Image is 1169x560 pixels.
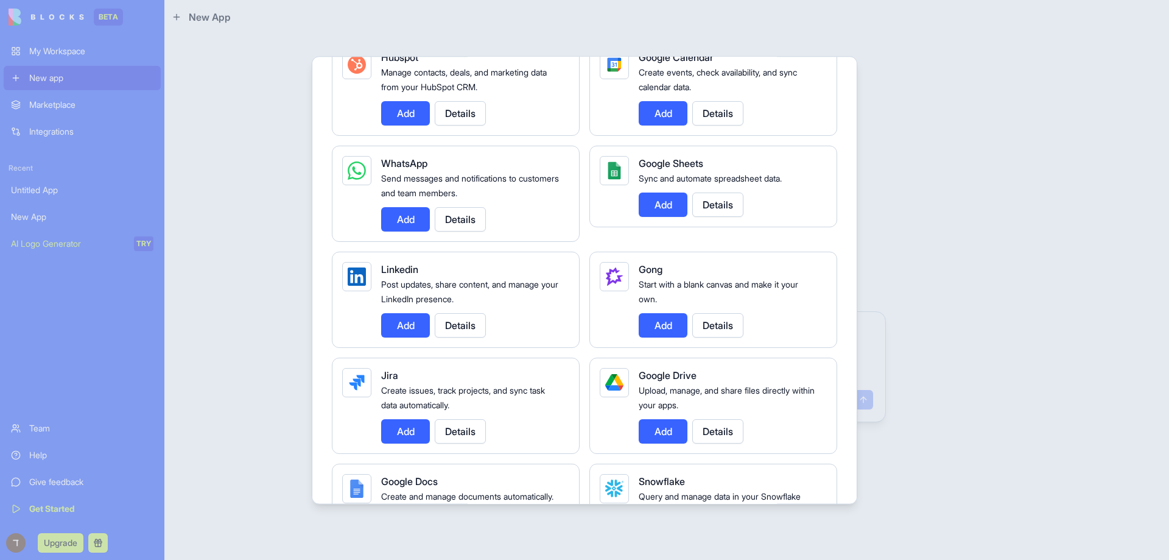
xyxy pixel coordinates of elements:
[381,67,547,92] span: Manage contacts, deals, and marketing data from your HubSpot CRM.
[639,157,703,169] span: Google Sheets
[639,475,685,487] span: Snowflake
[639,51,714,63] span: Google Calendar
[381,419,430,444] button: Add
[639,369,697,381] span: Google Drive
[692,419,743,444] button: Details
[381,51,418,63] span: Hubspot
[692,101,743,126] button: Details
[381,101,430,126] button: Add
[639,101,687,126] button: Add
[381,475,438,487] span: Google Docs
[381,369,398,381] span: Jira
[692,313,743,338] button: Details
[381,263,418,275] span: Linkedin
[435,419,486,444] button: Details
[381,207,430,232] button: Add
[381,157,427,169] span: WhatsApp
[639,491,801,516] span: Query and manage data in your Snowflake warehouse.
[639,385,815,410] span: Upload, manage, and share files directly within your apps.
[639,279,798,304] span: Start with a blank canvas and make it your own.
[639,313,687,338] button: Add
[435,101,486,126] button: Details
[639,173,782,183] span: Sync and automate spreadsheet data.
[435,207,486,232] button: Details
[381,385,545,410] span: Create issues, track projects, and sync task data automatically.
[435,313,486,338] button: Details
[639,193,687,217] button: Add
[639,419,687,444] button: Add
[381,279,558,304] span: Post updates, share content, and manage your LinkedIn presence.
[639,67,797,92] span: Create events, check availability, and sync calendar data.
[381,313,430,338] button: Add
[381,173,559,198] span: Send messages and notifications to customers and team members.
[692,193,743,217] button: Details
[381,491,553,502] span: Create and manage documents automatically.
[639,263,662,275] span: Gong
